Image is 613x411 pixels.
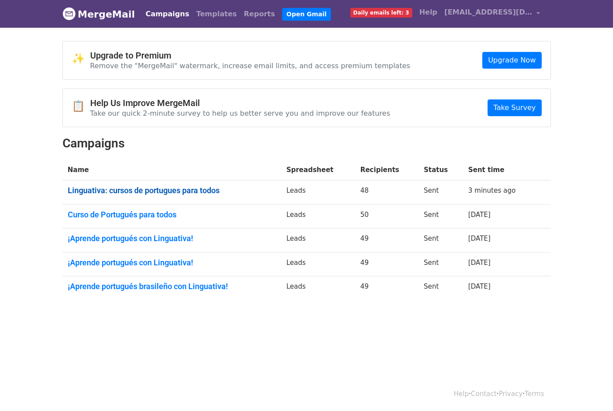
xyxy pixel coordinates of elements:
a: Open Gmail [282,8,331,21]
th: Spreadsheet [281,160,355,180]
div: Widget de chat [569,369,613,411]
p: Take our quick 2-minute survey to help us better serve you and improve our features [90,109,390,118]
td: Sent [418,204,463,228]
td: Leads [281,252,355,276]
td: Sent [418,252,463,276]
td: 50 [355,204,418,228]
span: [EMAIL_ADDRESS][DOMAIN_NAME] [444,7,532,18]
a: Reports [240,5,279,23]
a: Help [416,4,441,21]
td: Sent [418,180,463,205]
a: Upgrade Now [482,52,541,69]
a: ¡Aprende portugués con Linguativa! [68,258,276,268]
a: MergeMail [62,5,135,23]
span: 📋 [72,100,90,113]
a: Templates [193,5,240,23]
a: Curso de Portugués para todos [68,210,276,220]
h4: Help Us Improve MergeMail [90,98,390,108]
h4: Upgrade to Premium [90,50,411,61]
a: Help [454,390,469,398]
td: Leads [281,228,355,253]
a: Terms [525,390,544,398]
td: Sent [418,228,463,253]
a: [DATE] [468,283,491,290]
td: 49 [355,276,418,300]
td: 49 [355,252,418,276]
p: Remove the "MergeMail" watermark, increase email limits, and access premium templates [90,61,411,70]
span: Daily emails left: 3 [350,8,412,18]
a: [DATE] [468,211,491,219]
h2: Campaigns [62,136,551,151]
a: Linguativa: cursos de portugues para todos [68,186,276,195]
a: ¡Aprende portugués brasileño con Linguativa! [68,282,276,291]
a: ¡Aprende portugués con Linguativa! [68,234,276,243]
a: [DATE] [468,235,491,242]
a: 3 minutes ago [468,187,516,194]
td: Leads [281,204,355,228]
td: 49 [355,228,418,253]
a: Daily emails left: 3 [347,4,416,21]
th: Recipients [355,160,418,180]
a: Privacy [499,390,522,398]
th: Name [62,160,281,180]
a: [DATE] [468,259,491,267]
a: Campaigns [142,5,193,23]
span: ✨ [72,52,90,65]
td: Sent [418,276,463,300]
td: Leads [281,180,355,205]
img: MergeMail logo [62,7,76,20]
td: 48 [355,180,418,205]
th: Status [418,160,463,180]
a: Take Survey [488,99,541,116]
td: Leads [281,276,355,300]
iframe: Chat Widget [569,369,613,411]
a: Contact [471,390,496,398]
th: Sent time [463,160,537,180]
a: [EMAIL_ADDRESS][DOMAIN_NAME] [441,4,544,24]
